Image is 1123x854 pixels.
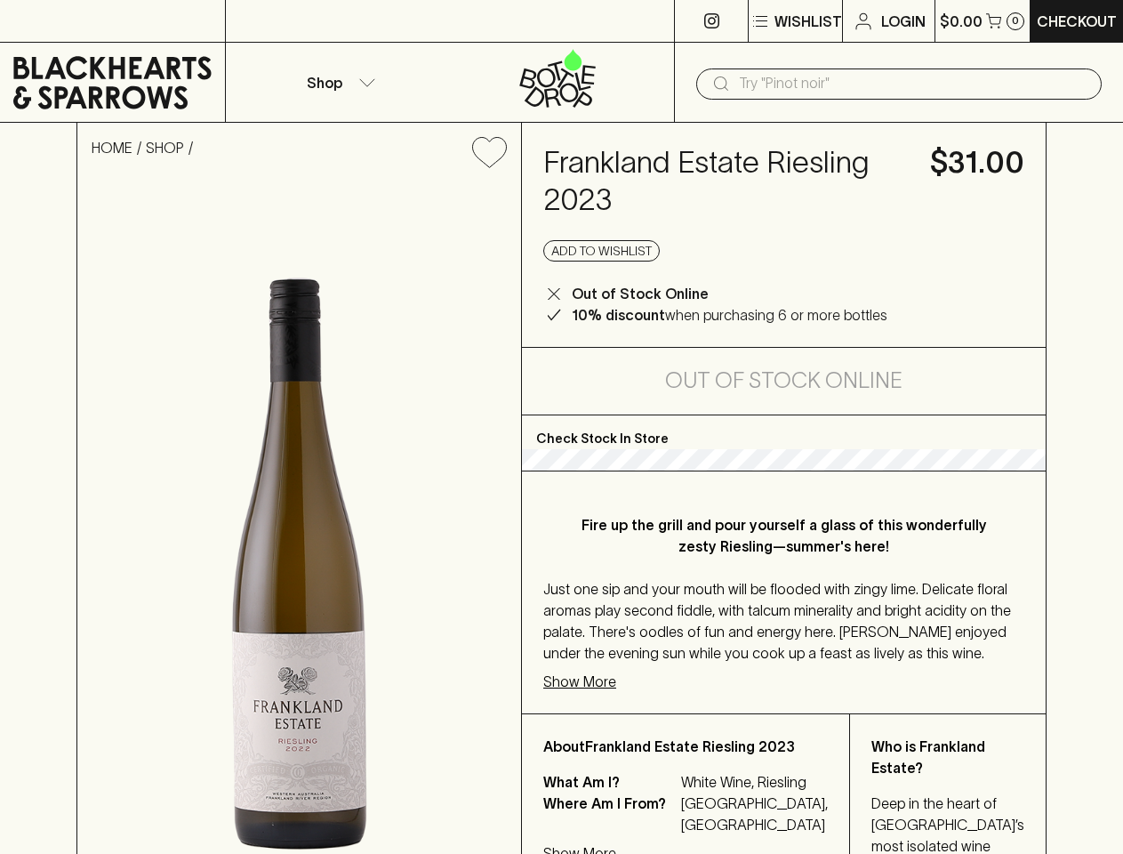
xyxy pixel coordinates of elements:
a: SHOP [146,140,184,156]
p: About Frankland Estate Riesling 2023 [543,736,828,757]
input: Try "Pinot noir" [739,69,1087,98]
button: Add to wishlist [465,130,514,175]
p: White Wine, Riesling [681,771,828,793]
button: Shop [226,43,450,122]
p: Check Stock In Store [522,415,1046,449]
p: Login [881,11,926,32]
p: [GEOGRAPHIC_DATA], [GEOGRAPHIC_DATA] [681,793,828,835]
p: 0 [1012,16,1019,26]
p: Show More [543,671,616,692]
p: ⠀ [226,11,241,32]
b: 10% discount [572,307,665,323]
b: Who is Frankland Estate? [871,738,985,776]
h4: $31.00 [930,144,1024,181]
p: What Am I? [543,771,677,793]
p: when purchasing 6 or more bottles [572,304,887,326]
p: Checkout [1037,11,1117,32]
p: Where Am I From? [543,793,677,835]
h5: Out of Stock Online [665,367,902,395]
h4: Frankland Estate Riesling 2023 [543,144,909,219]
p: Fire up the grill and pour yourself a glass of this wonderfully zesty Riesling—summer's here! [579,514,989,557]
p: $0.00 [940,11,983,32]
p: Wishlist [774,11,842,32]
a: HOME [92,140,132,156]
p: Shop [307,72,342,93]
button: Add to wishlist [543,240,660,262]
p: Out of Stock Online [572,283,709,304]
span: Just one sip and your mouth will be flooded with zingy lime. Delicate floral aromas play second f... [543,581,1011,661]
